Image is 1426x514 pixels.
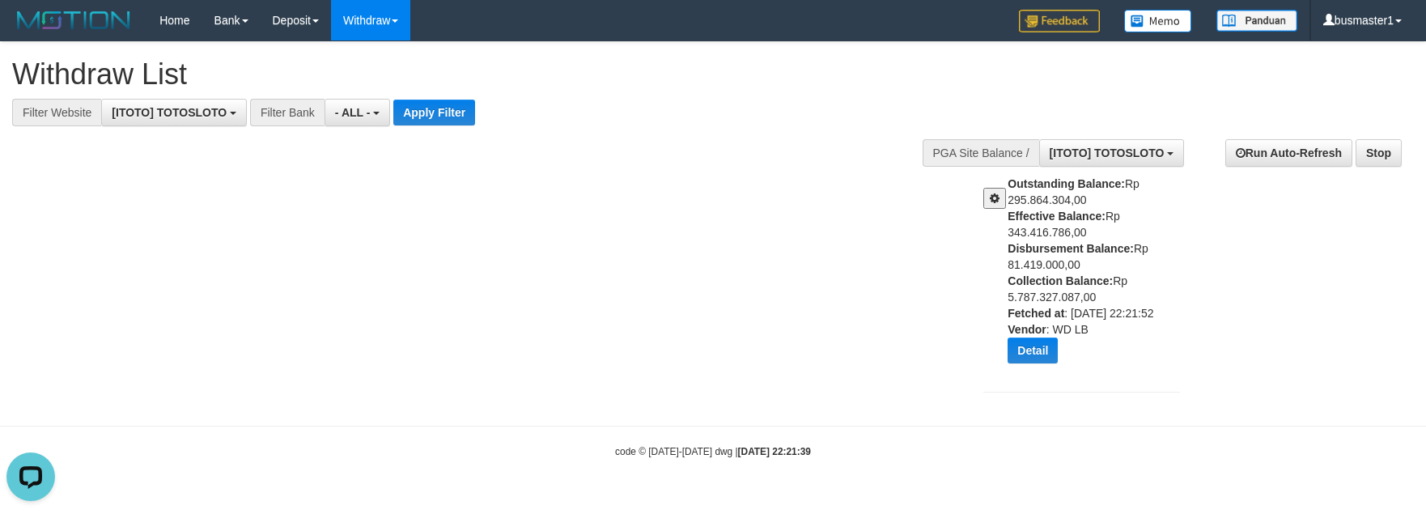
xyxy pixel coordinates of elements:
[12,8,135,32] img: MOTION_logo.png
[1008,177,1125,190] b: Outstanding Balance:
[1216,10,1297,32] img: panduan.png
[1008,323,1046,336] b: Vendor
[1008,338,1058,363] button: Detail
[1008,210,1106,223] b: Effective Balance:
[1124,10,1192,32] img: Button%20Memo.svg
[1019,10,1100,32] img: Feedback.jpg
[112,106,227,119] span: [ITOTO] TOTOSLOTO
[738,446,811,457] strong: [DATE] 22:21:39
[1008,274,1113,287] b: Collection Balance:
[615,446,811,457] small: code © [DATE]-[DATE] dwg |
[250,99,325,126] div: Filter Bank
[1039,139,1185,167] button: [ITOTO] TOTOSLOTO
[1050,147,1165,159] span: [ITOTO] TOTOSLOTO
[1008,176,1192,376] div: Rp 295.864.304,00 Rp 343.416.786,00 Rp 81.419.000,00 Rp 5.787.327.087,00 : [DATE] 22:21:52 : WD LB
[1225,139,1352,167] a: Run Auto-Refresh
[1008,307,1064,320] b: Fetched at
[12,58,935,91] h1: Withdraw List
[101,99,247,126] button: [ITOTO] TOTOSLOTO
[1008,242,1134,255] b: Disbursement Balance:
[1356,139,1402,167] a: Stop
[923,139,1039,167] div: PGA Site Balance /
[393,100,475,125] button: Apply Filter
[12,99,101,126] div: Filter Website
[335,106,371,119] span: - ALL -
[6,6,55,55] button: Open LiveChat chat widget
[325,99,390,126] button: - ALL -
